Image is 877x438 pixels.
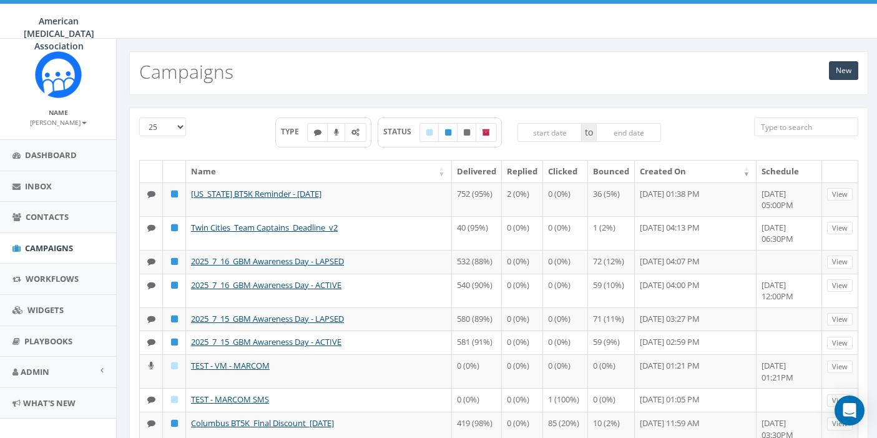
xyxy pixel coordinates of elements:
a: Twin Cities_Team Captains_Deadline_v2 [191,222,338,233]
div: Open Intercom Messenger [835,396,865,426]
td: 580 (89%) [452,307,502,331]
label: Draft [419,123,439,142]
a: 2025_7_16_GBM Awareness Day - LAPSED [191,256,344,267]
td: 0 (0%) [502,331,543,354]
small: Name [49,108,68,117]
a: View [827,188,853,201]
td: 1 (2%) [588,216,635,250]
td: [DATE] 12:00PM [757,274,822,307]
span: Contacts [26,211,69,222]
a: View [827,313,853,326]
i: Text SMS [314,129,321,136]
i: Ringless Voice Mail [149,362,154,370]
a: View [827,337,853,350]
label: Published [438,123,458,142]
small: [PERSON_NAME] [30,118,87,127]
th: Created On: activate to sort column ascending [635,161,757,182]
th: Schedule [757,161,822,182]
td: [DATE] 01:21 PM [635,354,757,388]
i: Automated Message [351,129,360,136]
a: Columbus BT5K_Final Discount_[DATE] [191,417,334,429]
i: Draft [171,396,178,404]
input: start date [517,123,582,142]
td: [DATE] 04:13 PM [635,216,757,250]
input: end date [596,123,661,142]
span: to [582,123,596,142]
i: Published [171,224,178,232]
td: 0 (0%) [543,354,588,388]
td: [DATE] 05:00PM [757,182,822,216]
td: [DATE] 01:38 PM [635,182,757,216]
label: Ringless Voice Mail [327,123,346,142]
a: 2025_7_16_GBM Awareness Day - ACTIVE [191,279,341,291]
td: 752 (95%) [452,182,502,216]
a: [PERSON_NAME] [30,116,87,127]
i: Text SMS [147,419,155,427]
a: View [827,394,853,407]
td: 0 (0%) [588,388,635,412]
i: Published [171,257,178,266]
span: American [MEDICAL_DATA] Association [24,15,94,52]
td: 59 (10%) [588,274,635,307]
td: 540 (90%) [452,274,502,307]
td: 36 (5%) [588,182,635,216]
i: Draft [171,362,178,370]
td: 40 (95%) [452,216,502,250]
span: STATUS [383,126,420,137]
a: View [827,222,853,235]
i: Ringless Voice Mail [334,129,339,136]
td: 0 (0%) [502,388,543,412]
span: Admin [21,366,49,377]
td: 0 (0%) [588,354,635,388]
i: Text SMS [147,281,155,289]
td: 0 (0%) [502,250,543,274]
td: 0 (0%) [543,182,588,216]
a: TEST - VM - MARCOM [191,360,270,371]
a: View [827,279,853,292]
i: Published [171,315,178,323]
span: Widgets [27,304,64,316]
h2: Campaigns [139,61,233,82]
a: 2025_7_15_GBM Awareness Day - LAPSED [191,313,344,324]
td: 2 (0%) [502,182,543,216]
img: Rally_Corp_Icon.png [35,51,82,98]
i: Published [171,338,178,346]
th: Delivered [452,161,502,182]
i: Published [171,419,178,427]
a: New [829,61,858,80]
td: 0 (0%) [502,274,543,307]
td: 1 (100%) [543,388,588,412]
td: 71 (11%) [588,307,635,331]
td: 72 (12%) [588,250,635,274]
td: 0 (0%) [543,250,588,274]
i: Text SMS [147,257,155,266]
td: 0 (0%) [502,307,543,331]
i: Unpublished [464,129,470,136]
label: Archived [476,123,497,142]
span: Campaigns [25,242,73,254]
th: Clicked [543,161,588,182]
a: 2025_7_15_GBM Awareness Day - ACTIVE [191,336,341,347]
td: 532 (88%) [452,250,502,274]
th: Replied [502,161,543,182]
i: Text SMS [147,190,155,198]
i: Published [171,281,178,289]
i: Text SMS [147,338,155,346]
td: [DATE] 01:21PM [757,354,822,388]
i: Text SMS [147,315,155,323]
td: [DATE] 04:07 PM [635,250,757,274]
td: [DATE] 06:30PM [757,216,822,250]
td: 59 (9%) [588,331,635,354]
i: Published [445,129,451,136]
label: Text SMS [307,123,328,142]
i: Text SMS [147,396,155,404]
td: 0 (0%) [543,307,588,331]
span: Workflows [26,273,79,284]
a: View [827,417,853,431]
td: 0 (0%) [452,354,502,388]
th: Name: activate to sort column ascending [186,161,452,182]
span: Dashboard [25,149,77,161]
label: Unpublished [457,123,477,142]
td: 0 (0%) [502,354,543,388]
i: Published [171,190,178,198]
